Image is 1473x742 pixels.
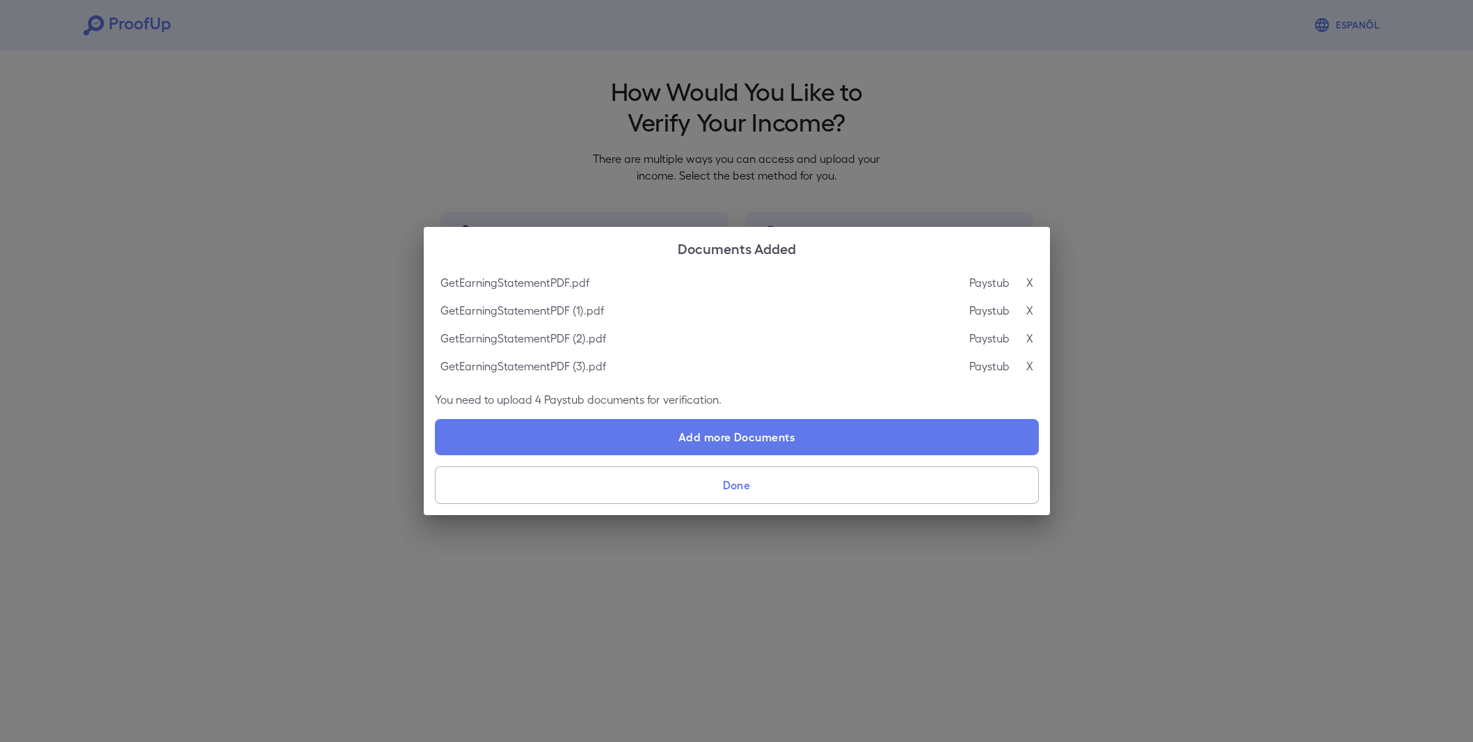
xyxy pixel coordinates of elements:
p: X [1026,274,1033,291]
p: GetEarningStatementPDF (3).pdf [440,358,606,374]
p: X [1026,302,1033,319]
p: X [1026,330,1033,347]
p: Paystub [969,274,1010,291]
p: GetEarningStatementPDF (1).pdf [440,302,604,319]
p: Paystub [969,330,1010,347]
h2: Documents Added [424,227,1050,269]
p: GetEarningStatementPDF.pdf [440,274,589,291]
label: Add more Documents [435,419,1039,455]
button: Done [435,466,1039,504]
p: Paystub [969,302,1010,319]
p: Paystub [969,358,1010,374]
p: X [1026,358,1033,374]
p: GetEarningStatementPDF (2).pdf [440,330,606,347]
p: You need to upload 4 Paystub documents for verification. [435,391,1039,408]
